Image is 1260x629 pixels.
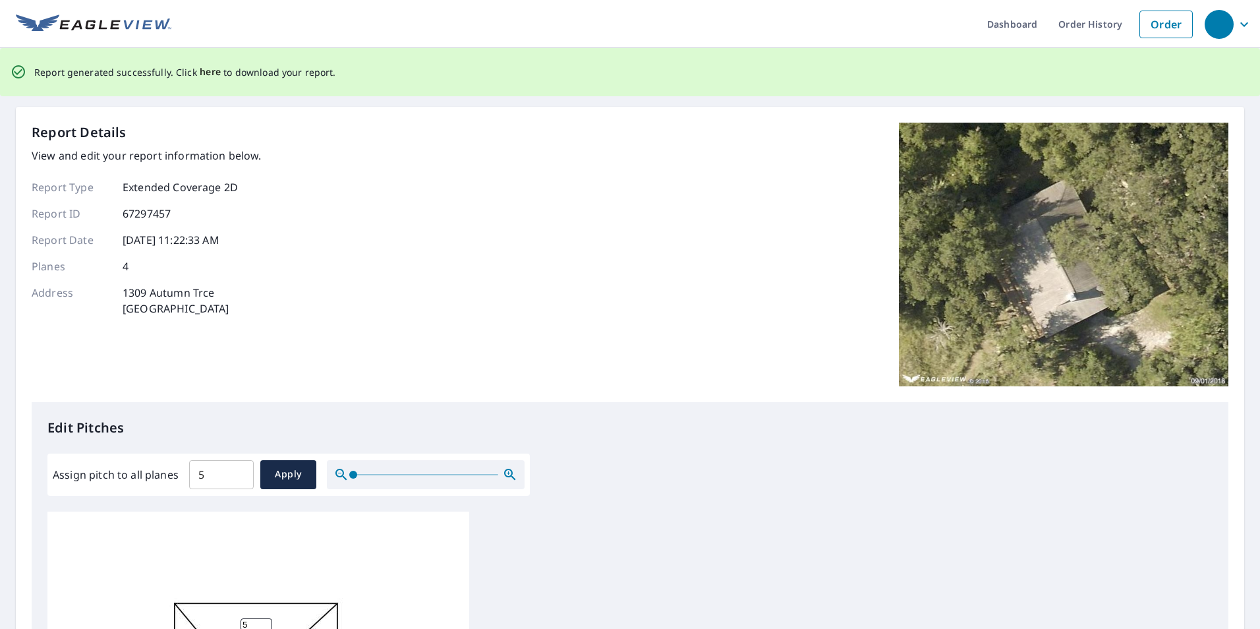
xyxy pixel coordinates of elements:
p: Extended Coverage 2D [123,179,238,195]
button: Apply [260,460,316,489]
p: 67297457 [123,206,171,222]
p: Edit Pitches [47,418,1213,438]
p: Report ID [32,206,111,222]
p: 4 [123,258,129,274]
button: here [200,64,221,80]
span: Apply [271,466,306,483]
label: Assign pitch to all planes [53,467,179,483]
p: View and edit your report information below. [32,148,262,164]
p: Report Type [32,179,111,195]
p: Planes [32,258,111,274]
p: Address [32,285,111,316]
p: Report Date [32,232,111,248]
input: 00.0 [189,456,254,493]
img: EV Logo [16,15,171,34]
img: Top image [899,123,1228,386]
p: [DATE] 11:22:33 AM [123,232,219,248]
p: Report generated successfully. Click to download your report. [34,64,336,80]
p: Report Details [32,123,127,142]
p: 1309 Autumn Trce [GEOGRAPHIC_DATA] [123,285,229,316]
a: Order [1139,11,1193,38]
